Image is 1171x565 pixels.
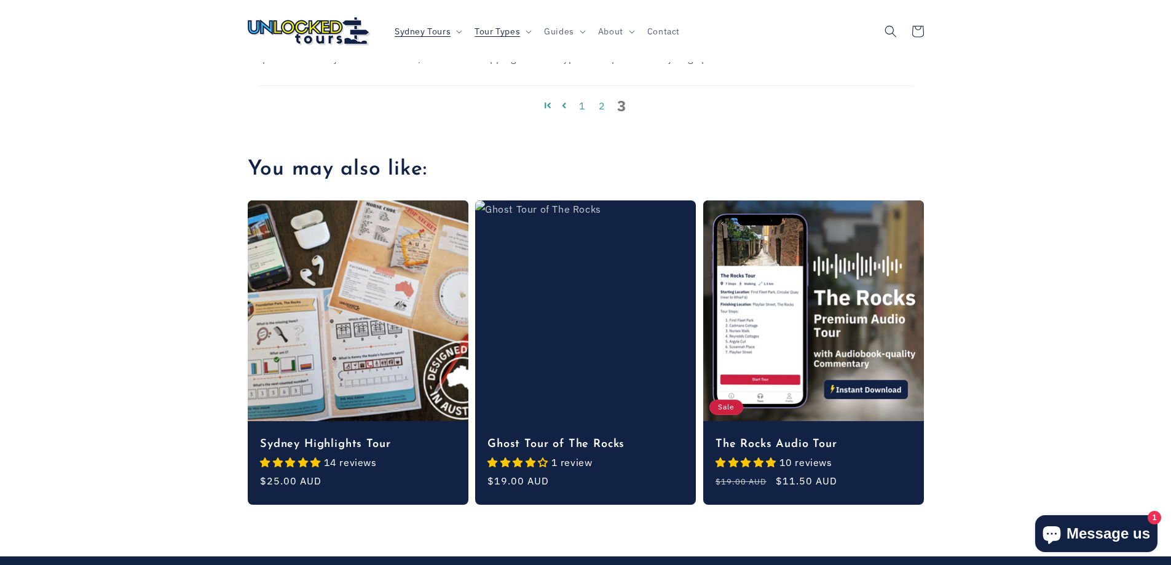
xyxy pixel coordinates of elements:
[260,438,456,451] a: Sydney Highlights Tour
[467,18,537,44] summary: Tour Types
[556,97,573,113] a: Page 2
[487,438,684,451] a: Ghost Tour of The Rocks
[387,18,467,44] summary: Sydney Tours
[572,98,592,113] a: Page 1
[640,18,687,44] a: Contact
[1031,515,1161,555] inbox-online-store-chat: Shopify online store chat
[544,25,574,36] span: Guides
[592,98,612,113] a: Page 2
[591,18,640,44] summary: About
[395,25,451,36] span: Sydney Tours
[537,18,591,44] summary: Guides
[248,157,924,183] h2: You may also like:
[475,25,520,36] span: Tour Types
[877,18,904,45] summary: Search
[716,438,912,451] a: The Rocks Audio Tour
[248,17,371,45] img: Unlocked Tours
[647,25,680,36] span: Contact
[598,25,623,36] span: About
[243,12,375,50] a: Unlocked Tours
[540,97,556,113] a: Page 1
